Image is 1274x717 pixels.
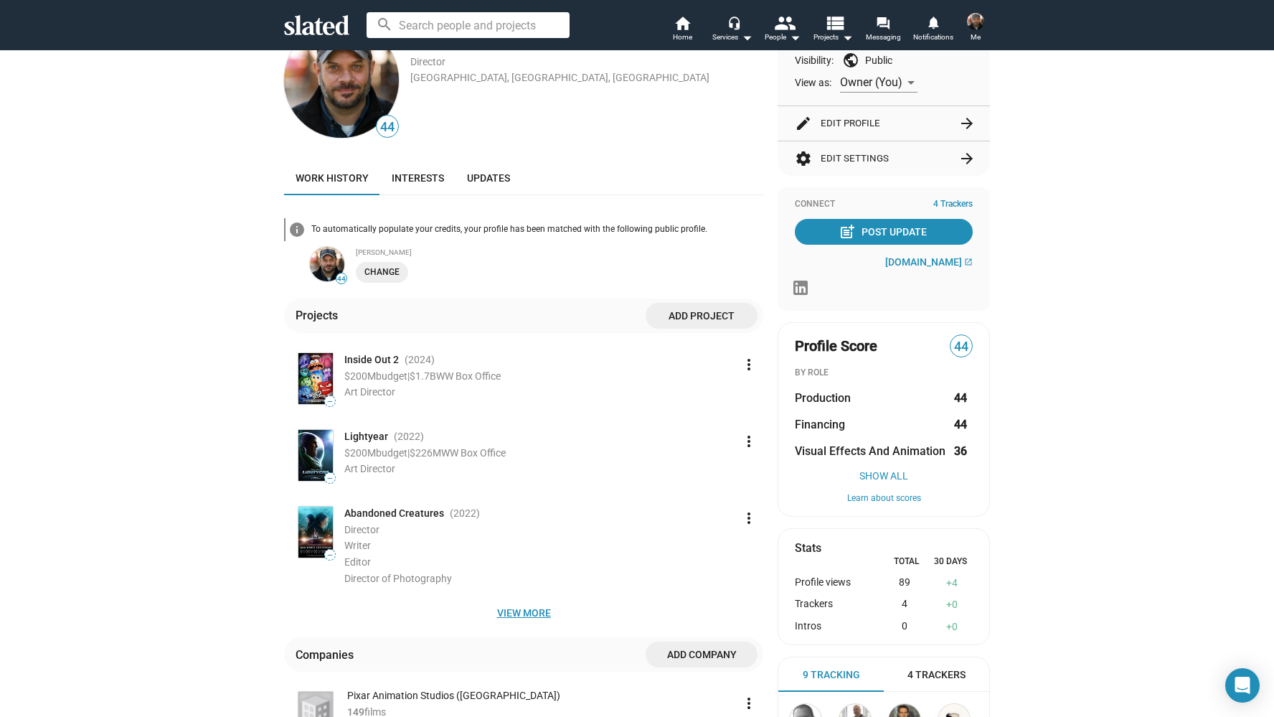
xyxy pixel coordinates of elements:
span: Production [795,390,851,406]
mat-icon: arrow_forward [958,115,976,132]
input: Search people and projects [367,12,570,38]
span: 44 [336,275,346,283]
div: 0 [932,598,973,611]
span: [DOMAIN_NAME] [885,256,962,268]
button: People [758,14,808,46]
span: View more [296,600,752,626]
mat-icon: settings [795,150,812,167]
span: 44 [377,118,398,137]
span: — [325,551,335,559]
a: Notifications [908,14,958,46]
span: Home [673,29,692,46]
div: Services [712,29,752,46]
span: Writer [344,540,371,551]
div: 4 [932,576,973,590]
mat-icon: arrow_drop_down [839,29,856,46]
strong: 36 [954,444,967,459]
div: Open Intercom Messenger [1225,668,1260,703]
span: (2022 ) [394,430,424,444]
img: Bill Zahn [967,13,984,30]
span: $200M [344,447,376,459]
span: (2022 ) [450,507,480,520]
span: $200M [344,370,376,382]
span: Messaging [866,29,901,46]
a: Interests [380,161,456,195]
span: Me [971,29,981,46]
button: Add project [646,303,758,329]
div: Post Update [841,219,927,245]
span: Updates [467,172,510,184]
div: Projects [296,308,344,323]
mat-icon: view_list [824,12,845,33]
div: Profile views [795,576,877,590]
mat-icon: more_vert [740,356,758,373]
button: Services [707,14,758,46]
div: 0 [877,620,931,634]
span: + [946,621,952,632]
span: 44 [950,337,972,357]
mat-icon: open_in_new [964,258,973,266]
span: WW Box Office [436,370,501,382]
img: undefined [310,247,344,281]
span: Director [344,524,379,535]
mat-icon: arrow_drop_down [786,29,803,46]
img: Poster: Inside Out 2 [298,353,333,404]
div: 89 [877,576,931,590]
div: 30 Days [928,556,973,568]
span: | [407,370,410,382]
mat-card-title: Stats [795,540,821,556]
span: Art Director [344,386,395,398]
div: BY ROLE [795,367,973,379]
div: Intros [795,620,877,634]
button: Learn about scores [795,493,973,505]
span: Work history [296,172,369,184]
div: Visibility: Public [795,52,973,69]
span: View as: [795,76,831,90]
a: Updates [456,161,522,195]
span: 9 Tracking [803,668,860,682]
a: [DOMAIN_NAME] [885,256,973,268]
mat-icon: arrow_forward [958,150,976,167]
strong: 44 [954,390,967,406]
span: — [325,398,335,406]
mat-icon: forum [876,16,890,29]
strong: 44 [954,417,967,432]
mat-icon: notifications [926,15,940,29]
div: To automatically populate your credits, your profile has been matched with the following public p... [311,224,763,235]
div: Trackers [795,598,877,611]
span: (2024 ) [405,353,435,367]
mat-icon: home [674,14,691,32]
div: Companies [296,647,359,662]
span: 4 Trackers [933,199,973,210]
mat-icon: arrow_drop_down [738,29,755,46]
button: Post Update [795,219,973,245]
span: Art Director [344,463,395,474]
div: Total [884,556,928,568]
img: Poster: Lightyear [298,430,333,481]
span: Inside Out 2 [344,353,399,367]
a: Messaging [858,14,908,46]
span: Owner (You) [840,75,902,89]
span: + [946,599,952,610]
img: Poster: Abandoned Creatures [298,507,333,558]
mat-icon: post_add [839,223,856,240]
div: People [765,29,801,46]
a: [GEOGRAPHIC_DATA], [GEOGRAPHIC_DATA], [GEOGRAPHIC_DATA] [410,72,709,83]
span: WW Box Office [441,447,506,459]
span: $226M [410,447,441,459]
button: View more [284,600,763,626]
span: budget [376,447,407,459]
a: Home [657,14,707,46]
mat-icon: edit [795,115,812,132]
span: Abandoned Creatures [344,507,444,520]
span: — [325,474,335,482]
button: Change [356,262,408,283]
mat-icon: headset_mic [727,16,740,29]
a: Work history [284,161,380,195]
div: 0 [932,620,973,634]
span: | [407,447,410,459]
span: + [946,577,952,589]
span: Lightyear [344,430,388,444]
span: Director of Photography [344,573,452,584]
mat-icon: public [842,52,859,69]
